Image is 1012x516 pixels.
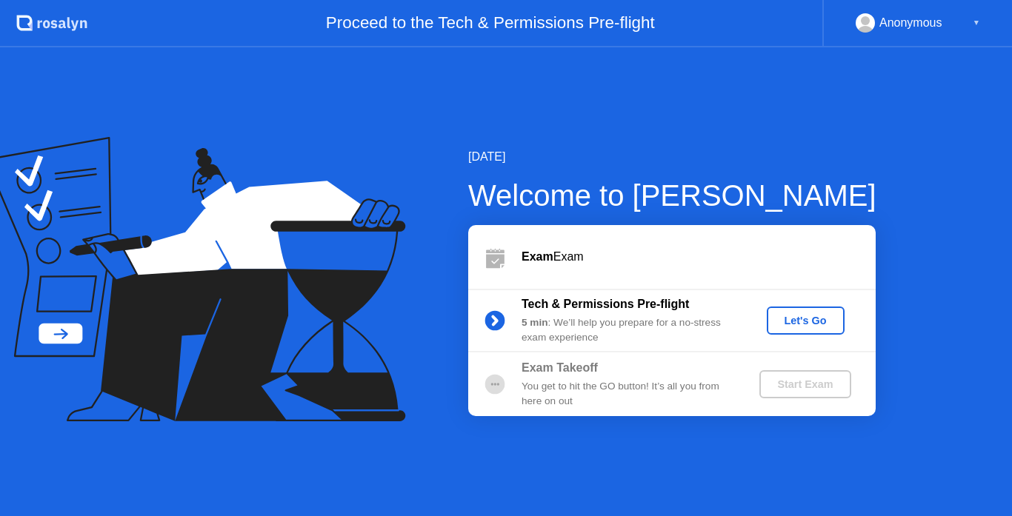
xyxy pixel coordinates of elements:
[767,306,845,335] button: Let's Go
[765,378,845,390] div: Start Exam
[468,173,876,218] div: Welcome to [PERSON_NAME]
[522,298,689,310] b: Tech & Permissions Pre-flight
[773,315,839,326] div: Let's Go
[522,250,553,263] b: Exam
[522,315,735,346] div: : We’ll help you prepare for a no-stress exam experience
[973,13,980,33] div: ▼
[522,248,876,266] div: Exam
[522,361,598,374] b: Exam Takeoff
[879,13,942,33] div: Anonymous
[522,379,735,409] div: You get to hit the GO button! It’s all you from here on out
[468,148,876,166] div: [DATE]
[759,370,850,398] button: Start Exam
[522,317,548,328] b: 5 min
